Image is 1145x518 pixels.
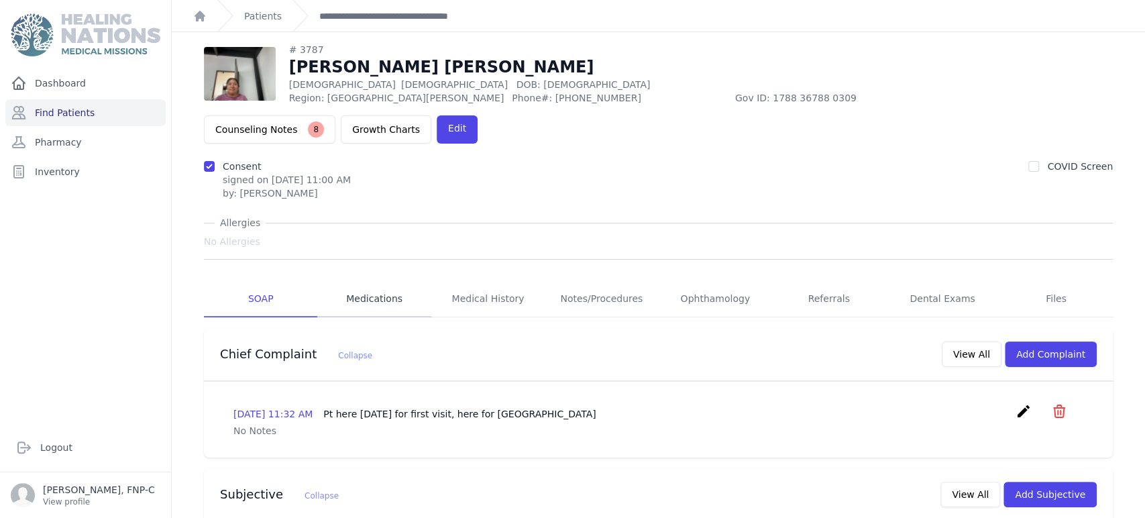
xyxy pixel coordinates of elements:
[323,409,596,419] span: Pt here [DATE] for first visit, here for [GEOGRAPHIC_DATA]
[289,56,959,78] h1: [PERSON_NAME] [PERSON_NAME]
[11,483,160,507] a: [PERSON_NAME], FNP-C View profile
[659,281,772,317] a: Ophthamology
[204,115,335,144] button: Counseling Notes8
[244,9,282,23] a: Patients
[431,281,545,317] a: Medical History
[545,281,658,317] a: Notes/Procedures
[220,346,372,362] h3: Chief Complaint
[5,99,166,126] a: Find Patients
[1047,161,1113,172] label: COVID Screen
[5,158,166,185] a: Inventory
[338,351,372,360] span: Collapse
[308,121,324,138] span: 8
[5,70,166,97] a: Dashboard
[289,43,959,56] div: # 3787
[204,281,317,317] a: SOAP
[204,47,276,101] img: cqVLkaZAs0AAAACV0RVh0ZGF0ZTpjcmVhdGUAMjAyNS0wNi0yNFQxNTowMDo1MCswMDowMBIEGmAAAAAldEVYdGRhdGU6bW9k...
[437,115,478,144] a: Edit
[999,281,1113,317] a: Files
[1003,482,1097,507] button: Add Subjective
[317,281,431,317] a: Medications
[341,115,431,144] a: Growth Charts
[233,407,596,421] p: [DATE] 11:32 AM
[223,187,351,200] div: by: [PERSON_NAME]
[11,13,160,56] img: Medical Missions EMR
[5,129,166,156] a: Pharmacy
[1016,403,1032,419] i: create
[204,235,260,248] span: No Allergies
[43,497,155,507] p: View profile
[215,216,266,229] span: Allergies
[305,491,339,501] span: Collapse
[512,91,727,105] span: Phone#: [PHONE_NUMBER]
[223,173,351,187] p: signed on [DATE] 11:00 AM
[289,78,959,91] p: [DEMOGRAPHIC_DATA]
[772,281,885,317] a: Referrals
[1016,409,1035,422] a: create
[735,91,959,105] span: Gov ID: 1788 36788 0309
[11,434,160,461] a: Logout
[223,161,261,172] label: Consent
[43,483,155,497] p: [PERSON_NAME], FNP-C
[940,482,1000,507] button: View All
[1005,342,1097,367] button: Add Complaint
[516,79,650,90] span: DOB: [DEMOGRAPHIC_DATA]
[289,91,504,105] span: Region: [GEOGRAPHIC_DATA][PERSON_NAME]
[885,281,999,317] a: Dental Exams
[204,281,1113,317] nav: Tabs
[220,486,339,503] h3: Subjective
[233,424,1083,437] p: No Notes
[401,79,508,90] span: [DEMOGRAPHIC_DATA]
[942,342,1001,367] button: View All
